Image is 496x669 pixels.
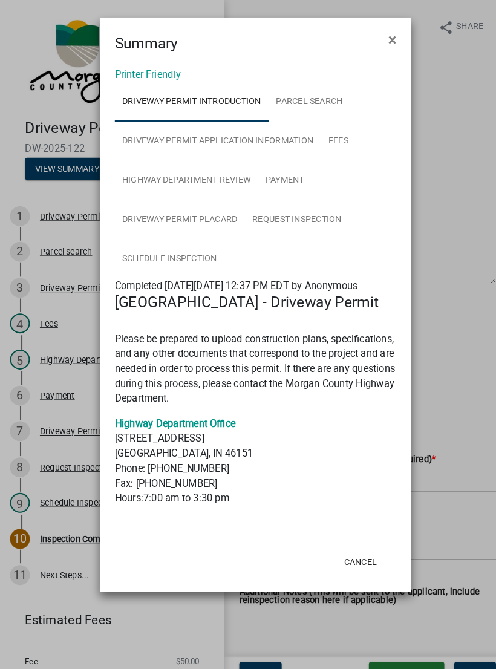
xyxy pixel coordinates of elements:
a: Fees [312,118,345,157]
span: × [377,30,385,47]
button: Close [367,22,394,56]
p: Please be prepared to upload construction plans, specifications, and any other documents that cor... [111,307,385,394]
a: Highway Department Review [111,156,250,195]
span: Completed [DATE][DATE] 12:37 PM EDT by Anonymous [111,272,347,283]
a: Parcel search [261,80,340,119]
a: Schedule Inspection [111,232,218,271]
a: Driveway Permit Placard [111,194,238,233]
a: Driveway Permit Introduction [111,80,261,119]
p: [STREET_ADDRESS] [GEOGRAPHIC_DATA], IN 46151 Phone: [PHONE_NUMBER] Fax: [PHONE_NUMBER] Hours:7:00... [111,404,385,491]
a: Payment [250,156,302,195]
button: Cancel [324,535,376,556]
h4: Summary [111,31,172,53]
a: Request Inspection [238,194,339,233]
h4: [GEOGRAPHIC_DATA] - Driveway Permit [111,285,385,302]
a: Driveway Permit Application Information [111,118,312,157]
a: Printer Friendly [111,67,175,78]
a: Highway Department Office [111,405,229,417]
